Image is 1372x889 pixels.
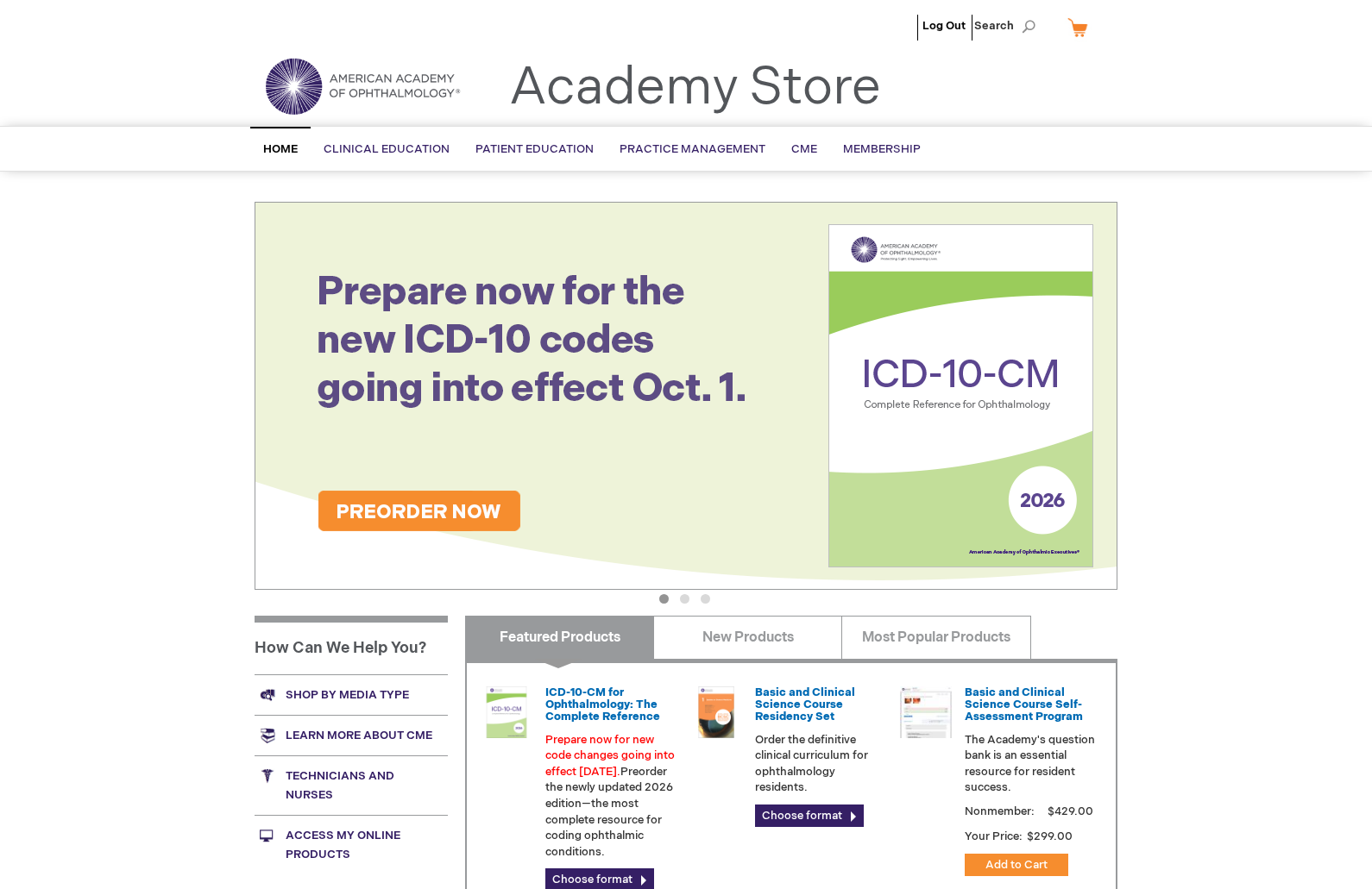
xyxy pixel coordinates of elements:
a: Learn more about CME [255,715,448,755]
span: $299.00 [1025,830,1075,843]
span: Home [263,142,298,156]
span: Patient Education [475,142,594,156]
button: 3 of 3 [701,594,710,604]
button: Add to Cart [965,854,1068,876]
p: Preorder the newly updated 2026 edition—the most complete resource for coding ophthalmic conditions. [545,732,677,861]
span: Membership [843,142,921,156]
font: Prepare now for new code changes going into effect [DATE]. [545,733,675,779]
a: Log Out [922,19,966,33]
span: Practice Management [620,142,765,156]
span: CME [791,142,817,156]
img: 02850963u_47.png [690,686,742,738]
p: Order the definitive clinical curriculum for ophthalmology residents. [755,732,886,796]
p: The Academy's question bank is an essential resource for resident success. [965,732,1096,796]
a: New Products [653,616,842,659]
a: Basic and Clinical Science Course Self-Assessment Program [965,686,1083,724]
span: $429.00 [1045,804,1096,818]
span: Search [974,9,1040,43]
a: Basic and Clinical Science Course Residency Set [755,686,855,724]
a: Choose format [755,804,864,827]
a: Shop by media type [255,674,448,715]
a: Most Popular Products [841,616,1030,659]
a: Access My Online Products [255,815,448,874]
strong: Your Price: [965,830,1023,843]
span: Clinical Education [324,142,450,156]
img: bcscself_20.jpg [900,686,952,738]
a: Technicians and nurses [255,755,448,815]
button: 2 of 3 [680,594,689,604]
a: Featured Products [465,616,654,659]
img: 0120008u_42.png [481,686,532,738]
h1: How Can We Help You? [255,616,448,674]
strong: Nonmember: [965,801,1035,823]
button: 1 of 3 [659,594,669,604]
a: ICD-10-CM for Ophthalmology: The Complete Reference [545,686,660,724]
a: Academy Store [509,57,881,119]
span: Add to Cart [985,858,1048,872]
